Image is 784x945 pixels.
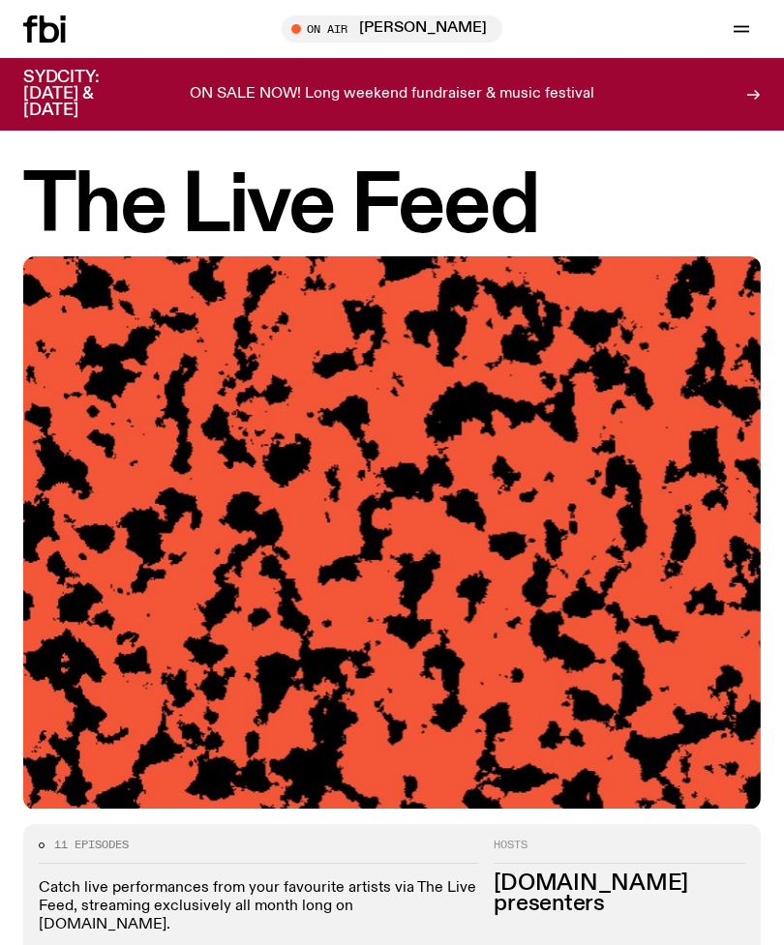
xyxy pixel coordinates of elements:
[494,840,745,863] h2: Hosts
[23,70,147,119] h3: SYDCITY: [DATE] & [DATE]
[39,879,478,935] p: Catch live performances from your favourite artists via The Live Feed, streaming exclusively all ...
[23,168,761,247] h1: The Live Feed
[54,840,129,850] span: 11 episodes
[494,873,745,915] h3: [DOMAIN_NAME] presenters
[190,86,594,103] p: ON SALE NOW! Long weekend fundraiser & music festival
[282,15,502,43] button: On Air[PERSON_NAME]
